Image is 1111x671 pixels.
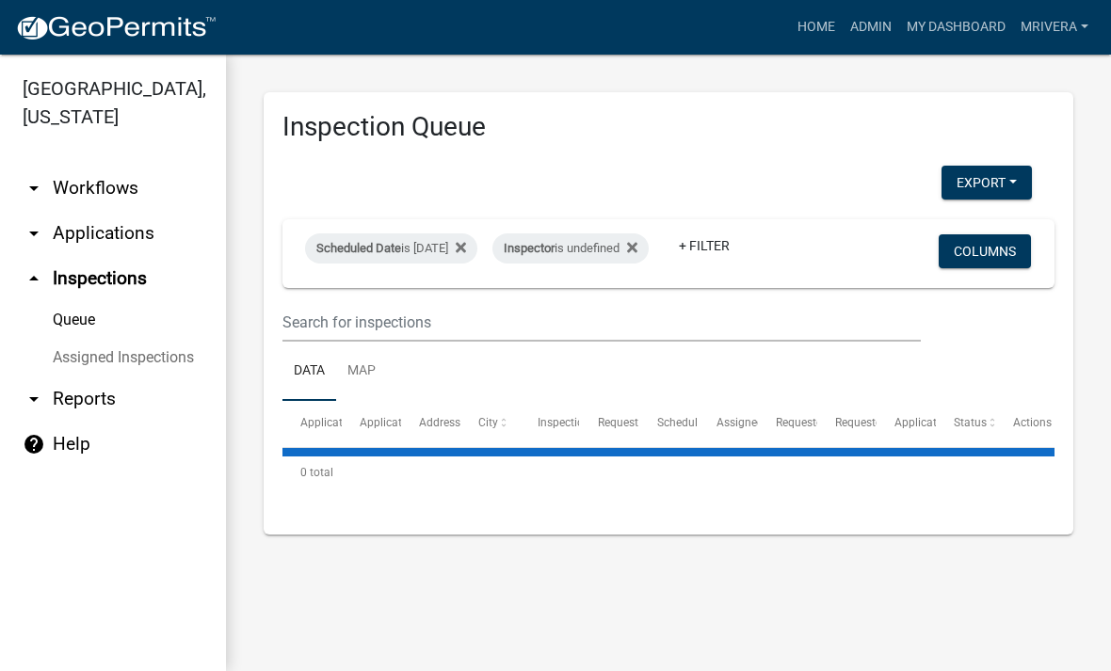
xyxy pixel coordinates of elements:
[698,401,757,446] datatable-header-cell: Assigned Inspector
[460,401,520,446] datatable-header-cell: City
[401,401,460,446] datatable-header-cell: Address
[939,234,1031,268] button: Columns
[835,416,922,429] span: Requestor Phone
[877,401,936,446] datatable-header-cell: Application Description
[538,416,618,429] span: Inspection Type
[579,401,638,446] datatable-header-cell: Requested Date
[894,416,1013,429] span: Application Description
[300,416,359,429] span: Application
[598,416,677,429] span: Requested Date
[936,401,995,446] datatable-header-cell: Status
[492,233,649,264] div: is undefined
[23,267,45,290] i: arrow_drop_up
[316,241,401,255] span: Scheduled Date
[717,416,813,429] span: Assigned Inspector
[817,401,877,446] datatable-header-cell: Requestor Phone
[995,401,1055,446] datatable-header-cell: Actions
[336,342,387,402] a: Map
[504,241,555,255] span: Inspector
[790,9,843,45] a: Home
[954,416,987,429] span: Status
[360,416,445,429] span: Application Type
[419,416,460,429] span: Address
[843,9,899,45] a: Admin
[305,233,477,264] div: is [DATE]
[282,342,336,402] a: Data
[776,416,861,429] span: Requestor Name
[282,401,342,446] datatable-header-cell: Application
[23,222,45,245] i: arrow_drop_down
[942,166,1032,200] button: Export
[1013,9,1096,45] a: mrivera
[899,9,1013,45] a: My Dashboard
[342,401,401,446] datatable-header-cell: Application Type
[23,388,45,410] i: arrow_drop_down
[23,177,45,200] i: arrow_drop_down
[282,111,1055,143] h3: Inspection Queue
[758,401,817,446] datatable-header-cell: Requestor Name
[1013,416,1052,429] span: Actions
[657,416,738,429] span: Scheduled Time
[282,303,921,342] input: Search for inspections
[638,401,698,446] datatable-header-cell: Scheduled Time
[520,401,579,446] datatable-header-cell: Inspection Type
[282,449,1055,496] div: 0 total
[664,229,745,263] a: + Filter
[478,416,498,429] span: City
[23,433,45,455] i: help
